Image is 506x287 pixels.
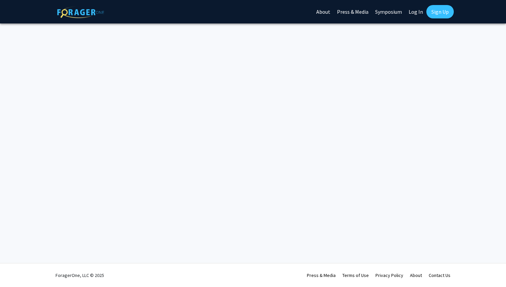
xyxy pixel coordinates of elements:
a: Sign Up [426,5,454,18]
img: ForagerOne Logo [57,6,104,18]
div: ForagerOne, LLC © 2025 [56,264,104,287]
a: Privacy Policy [375,272,403,278]
a: About [410,272,422,278]
a: Press & Media [307,272,336,278]
a: Contact Us [429,272,450,278]
a: Terms of Use [342,272,369,278]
